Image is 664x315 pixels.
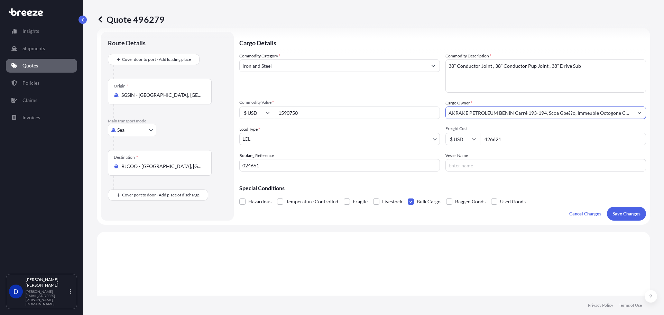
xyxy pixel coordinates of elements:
p: Cargo Details [239,32,646,53]
span: Hazardous [248,196,271,207]
p: Cancel Changes [569,210,601,217]
label: Vessel Name [445,152,468,159]
span: Cover port to door - Add place of discharge [122,192,200,198]
button: LCL [239,133,440,145]
button: Cancel Changes [564,207,607,221]
button: Show suggestions [633,106,646,119]
span: D [13,288,18,295]
button: Select transport [108,124,156,136]
p: Policies [22,80,39,86]
p: Quotes [22,62,38,69]
label: Booking Reference [239,152,274,159]
button: Cover door to port - Add loading place [108,54,200,65]
textarea: 38” Conductor Joint , 38” Conductor Pup Joint , 38” Drive Sub [445,59,646,93]
a: Policies [6,76,77,90]
a: Terms of Use [619,303,642,308]
p: [PERSON_NAME] [PERSON_NAME] [26,277,68,288]
button: Save Changes [607,207,646,221]
span: Cover door to port - Add loading place [122,56,191,63]
p: Insights [22,28,39,35]
a: Claims [6,93,77,107]
p: Special Conditions [239,185,646,191]
input: Destination [121,163,203,170]
span: Load Type [239,126,260,133]
p: Route Details [108,39,146,47]
span: Bagged Goods [455,196,486,207]
input: Full name [446,106,633,119]
span: Used Goods [500,196,526,207]
button: Show suggestions [427,59,440,72]
p: Shipments [22,45,45,52]
a: Invoices [6,111,77,124]
label: Commodity Category [239,53,280,59]
div: Destination [114,155,138,160]
label: Cargo Owner [445,100,472,106]
button: Cover port to door - Add place of discharge [108,189,208,201]
span: Sea [117,127,124,133]
input: Origin [121,92,203,99]
p: Invoices [22,114,40,121]
a: Insights [6,24,77,38]
input: Your internal reference [239,159,440,172]
span: Freight Cost [445,126,646,131]
input: Enter name [445,159,646,172]
a: Shipments [6,41,77,55]
span: Fragile [353,196,368,207]
span: Livestock [382,196,402,207]
p: Save Changes [612,210,640,217]
label: Commodity Description [445,53,491,59]
p: Claims [22,97,37,104]
a: Quotes [6,59,77,73]
p: Quote 496279 [97,14,165,25]
input: Select a commodity type [240,59,427,72]
input: Enter amount [480,133,646,145]
span: Bulk Cargo [417,196,441,207]
div: Origin [114,83,129,89]
span: Temperature Controlled [286,196,338,207]
p: [PERSON_NAME][EMAIL_ADDRESS][PERSON_NAME][DOMAIN_NAME] [26,289,68,306]
input: Type amount [274,106,440,119]
span: Commodity Value [239,100,440,105]
p: Main transport mode [108,118,227,124]
span: LCL [242,136,250,142]
a: Privacy Policy [588,303,613,308]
